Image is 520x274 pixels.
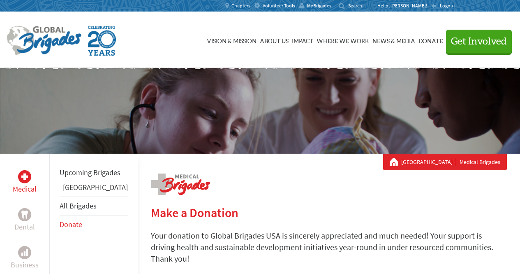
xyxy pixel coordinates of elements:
[372,19,415,61] a: News & Media
[307,2,331,9] span: MyBrigades
[60,168,120,177] a: Upcoming Brigades
[151,173,210,195] img: logo-medical.png
[21,211,28,218] img: Dental
[11,246,39,271] a: BusinessBusiness
[11,259,39,271] p: Business
[14,208,35,233] a: DentalDental
[207,19,257,61] a: Vision & Mission
[440,2,455,9] span: Logout
[390,158,500,166] div: Medical Brigades
[60,215,128,234] li: Donate
[401,158,456,166] a: [GEOGRAPHIC_DATA]
[13,170,37,195] a: MedicalMedical
[21,173,28,180] img: Medical
[377,2,431,9] p: Hello, [PERSON_NAME]!
[231,2,250,9] span: Chapters
[151,230,507,265] p: Your donation to Global Brigades USA is sincerely appreciated and much needed! Your support is dr...
[63,183,128,192] a: [GEOGRAPHIC_DATA]
[418,19,443,61] a: Donate
[88,26,116,56] img: Global Brigades Celebrating 20 Years
[18,246,31,259] div: Business
[446,30,512,53] button: Get Involved
[21,249,28,256] img: Business
[60,201,97,211] a: All Brigades
[60,220,82,229] a: Donate
[18,208,31,221] div: Dental
[263,2,295,9] span: Volunteer Tools
[13,183,37,195] p: Medical
[348,2,372,9] input: Search...
[431,2,455,9] a: Logout
[14,221,35,233] p: Dental
[60,164,128,182] li: Upcoming Brigades
[292,19,313,61] a: Impact
[151,205,507,220] h2: Make a Donation
[60,197,128,215] li: All Brigades
[451,37,507,47] span: Get Involved
[317,19,369,61] a: Where We Work
[60,182,128,197] li: Belize
[18,170,31,183] div: Medical
[260,19,289,61] a: About Us
[7,26,81,56] img: Global Brigades Logo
